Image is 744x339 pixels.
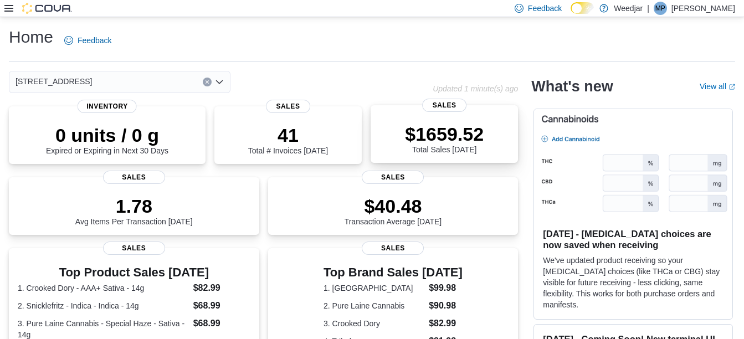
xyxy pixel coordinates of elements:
[103,242,165,255] span: Sales
[405,123,484,154] div: Total Sales [DATE]
[654,2,667,15] div: Matt Proulx
[248,124,328,146] p: 41
[671,2,735,15] p: [PERSON_NAME]
[429,281,463,295] dd: $99.98
[647,2,649,15] p: |
[543,228,724,250] h3: [DATE] - [MEDICAL_DATA] choices are now saved when receiving
[324,266,463,279] h3: Top Brand Sales [DATE]
[203,78,212,86] button: Clear input
[103,171,165,184] span: Sales
[266,100,310,113] span: Sales
[700,82,735,91] a: View allExternal link
[22,3,72,14] img: Cova
[543,255,724,310] p: We've updated product receiving so your [MEDICAL_DATA] choices (like THCa or CBG) stay visible fo...
[324,318,424,329] dt: 3. Crooked Dory
[531,78,613,95] h2: What's new
[46,124,168,155] div: Expired or Expiring in Next 30 Days
[324,300,424,311] dt: 2. Pure Laine Cannabis
[60,29,116,52] a: Feedback
[75,195,193,217] p: 1.78
[422,99,466,112] span: Sales
[193,299,250,312] dd: $68.99
[362,242,424,255] span: Sales
[405,123,484,145] p: $1659.52
[433,84,518,93] p: Updated 1 minute(s) ago
[9,26,53,48] h1: Home
[345,195,442,217] p: $40.48
[345,195,442,226] div: Transaction Average [DATE]
[571,2,594,14] input: Dark Mode
[75,195,193,226] div: Avg Items Per Transaction [DATE]
[215,78,224,86] button: Open list of options
[193,281,250,295] dd: $82.99
[528,3,562,14] span: Feedback
[429,299,463,312] dd: $90.98
[429,317,463,330] dd: $82.99
[614,2,643,15] p: Weedjar
[18,266,250,279] h3: Top Product Sales [DATE]
[655,2,665,15] span: MP
[324,282,424,294] dt: 1. [GEOGRAPHIC_DATA]
[46,124,168,146] p: 0 units / 0 g
[193,317,250,330] dd: $68.99
[18,300,189,311] dt: 2. Snicklefritz - Indica - Indica - 14g
[248,124,328,155] div: Total # Invoices [DATE]
[78,100,137,113] span: Inventory
[78,35,111,46] span: Feedback
[728,84,735,90] svg: External link
[16,75,92,88] span: [STREET_ADDRESS]
[362,171,424,184] span: Sales
[18,282,189,294] dt: 1. Crooked Dory - AAA+ Sativa - 14g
